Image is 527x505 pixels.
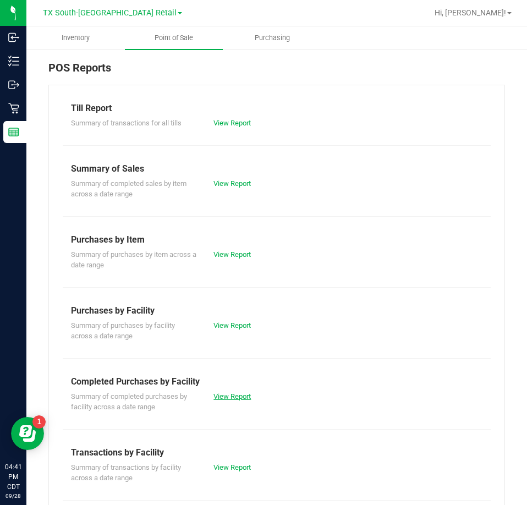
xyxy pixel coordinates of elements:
[71,446,482,459] div: Transactions by Facility
[213,392,251,400] a: View Report
[8,103,19,114] inline-svg: Retail
[5,462,21,492] p: 04:41 PM CDT
[213,179,251,188] a: View Report
[71,321,175,341] span: Summary of purchases by facility across a date range
[8,79,19,90] inline-svg: Outbound
[8,127,19,138] inline-svg: Reports
[71,375,482,388] div: Completed Purchases by Facility
[71,102,482,115] div: Till Report
[435,8,506,17] span: Hi, [PERSON_NAME]!
[223,26,321,50] a: Purchasing
[48,59,505,85] div: POS Reports
[71,392,187,411] span: Summary of completed purchases by facility across a date range
[47,33,105,43] span: Inventory
[32,415,46,429] iframe: Resource center unread badge
[71,304,482,317] div: Purchases by Facility
[71,179,186,199] span: Summary of completed sales by item across a date range
[8,32,19,43] inline-svg: Inbound
[5,492,21,500] p: 09/28
[43,8,177,18] span: TX South-[GEOGRAPHIC_DATA] Retail
[213,119,251,127] a: View Report
[240,33,305,43] span: Purchasing
[71,119,182,127] span: Summary of transactions for all tills
[213,250,251,259] a: View Report
[26,26,125,50] a: Inventory
[11,417,44,450] iframe: Resource center
[125,26,223,50] a: Point of Sale
[140,33,208,43] span: Point of Sale
[213,463,251,471] a: View Report
[71,250,196,270] span: Summary of purchases by item across a date range
[71,162,482,175] div: Summary of Sales
[213,321,251,330] a: View Report
[8,56,19,67] inline-svg: Inventory
[71,233,482,246] div: Purchases by Item
[71,463,181,482] span: Summary of transactions by facility across a date range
